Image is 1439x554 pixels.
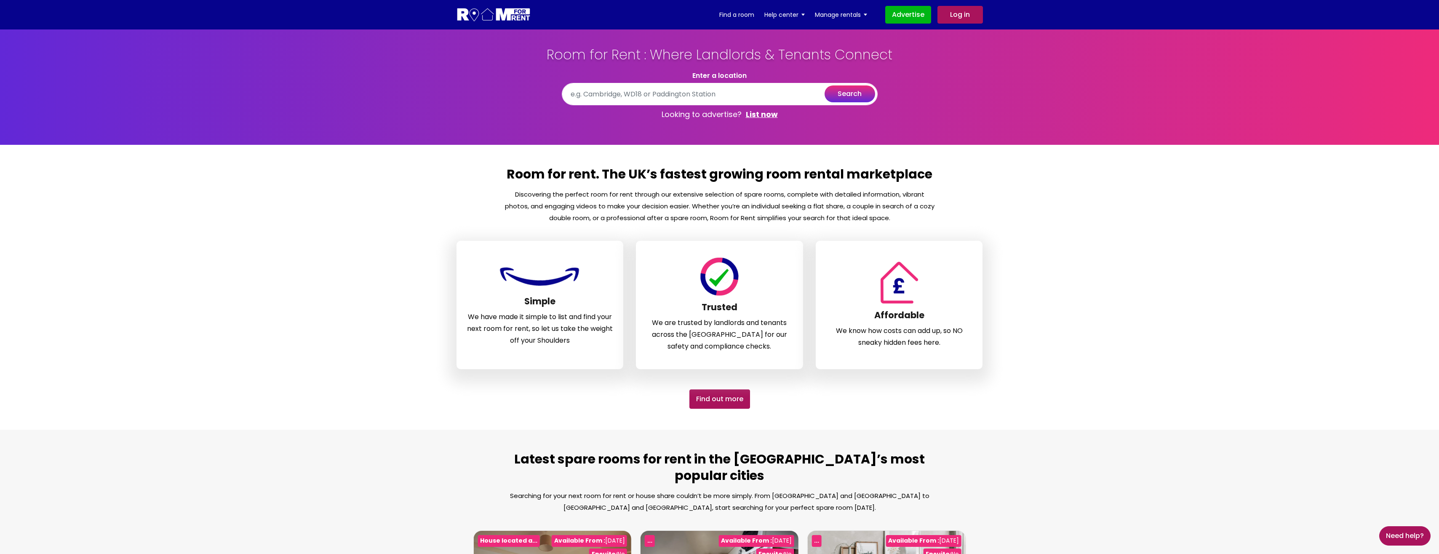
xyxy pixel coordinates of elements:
[504,166,935,189] h2: Room for rent. The UK’s fastest growing room rental marketplace
[764,8,805,21] a: Help center
[457,7,531,23] img: Logo for Room for Rent, featuring a welcoming design with a house icon and modern typography
[467,296,613,311] h3: Simple
[699,258,740,296] img: Room For Rent
[504,189,935,224] p: Discovering the perfect room for rent through our extensive selection of spare rooms, complete wi...
[721,536,772,545] b: Available From :
[719,535,794,547] div: [DATE]
[1379,526,1431,546] a: Need Help?
[826,310,972,325] h3: Affordable
[647,536,652,545] b: ...
[504,451,935,490] h2: Latest spare rooms for rent in the [GEOGRAPHIC_DATA]’s most popular cities
[719,8,754,21] a: Find a room
[480,536,537,545] b: House located a...
[504,490,935,514] p: Searching for your next room for rent or house share couldn’t be more simply. From [GEOGRAPHIC_DA...
[554,536,605,545] b: Available From :
[825,85,875,102] button: search
[815,8,867,21] a: Manage rentals
[692,72,747,80] label: Enter a location
[646,302,793,317] h3: Trusted
[876,261,922,304] img: Room For Rent
[885,6,931,24] a: Advertise
[886,535,961,547] div: [DATE]
[467,311,613,346] p: We have made it simple to list and find your next room for rent, so let us take the weight off yo...
[498,263,582,290] img: Room For Rent
[562,105,878,124] p: Looking to advertise?
[888,536,939,545] b: Available From :
[528,46,911,72] h1: Room for Rent : Where Landlords & Tenants Connect
[826,325,972,349] p: We know how costs can add up, so NO sneaky hidden fees here.
[814,536,819,545] b: ...
[562,83,878,105] input: e.g. Cambridge, WD18 or Paddington Station
[746,109,778,120] a: List now
[937,6,983,24] a: Log in
[646,317,793,352] p: We are trusted by landlords and tenants across the [GEOGRAPHIC_DATA] for our safety and complianc...
[689,389,750,409] a: Find out More
[552,535,627,547] div: [DATE]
